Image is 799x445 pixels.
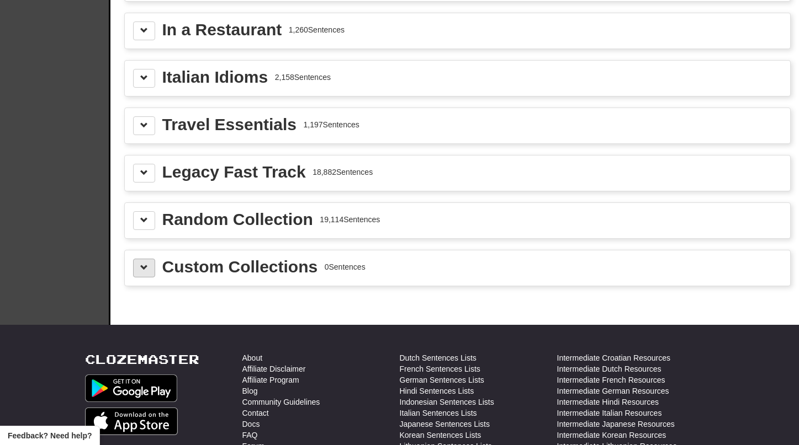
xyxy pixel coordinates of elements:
a: Blog [242,385,258,396]
a: Japanese Sentences Lists [400,419,490,430]
img: Get it on Google Play [85,374,178,402]
div: 19,114 Sentences [320,214,380,225]
a: Italian Sentences Lists [400,408,477,419]
div: 0 Sentences [325,261,366,272]
a: Dutch Sentences Lists [400,352,477,363]
div: Random Collection [162,211,313,228]
a: Indonesian Sentences Lists [400,396,494,408]
span: Open feedback widget [8,430,92,441]
div: Legacy Fast Track [162,164,306,180]
div: In a Restaurant [162,22,282,38]
a: FAQ [242,430,258,441]
a: Contact [242,408,269,419]
a: Intermediate French Resources [557,374,665,385]
div: 1,260 Sentences [289,24,345,35]
a: Affiliate Disclaimer [242,363,306,374]
a: Korean Sentences Lists [400,430,481,441]
a: Intermediate Dutch Resources [557,363,662,374]
a: Clozemaster [85,352,199,366]
a: Intermediate Korean Resources [557,430,666,441]
div: 1,197 Sentences [304,119,359,130]
div: Travel Essentials [162,116,297,133]
a: Docs [242,419,260,430]
a: French Sentences Lists [400,363,480,374]
a: Community Guidelines [242,396,320,408]
a: Intermediate Hindi Resources [557,396,659,408]
a: Hindi Sentences Lists [400,385,474,396]
div: 2,158 Sentences [275,72,331,83]
a: Affiliate Program [242,374,299,385]
a: Intermediate Japanese Resources [557,419,675,430]
a: About [242,352,263,363]
a: German Sentences Lists [400,374,484,385]
a: Intermediate Italian Resources [557,408,662,419]
a: Intermediate Croatian Resources [557,352,670,363]
img: Get it on App Store [85,408,178,435]
a: Intermediate German Resources [557,385,669,396]
div: 18,882 Sentences [313,167,373,178]
div: Italian Idioms [162,69,268,85]
div: Custom Collections [162,259,318,275]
